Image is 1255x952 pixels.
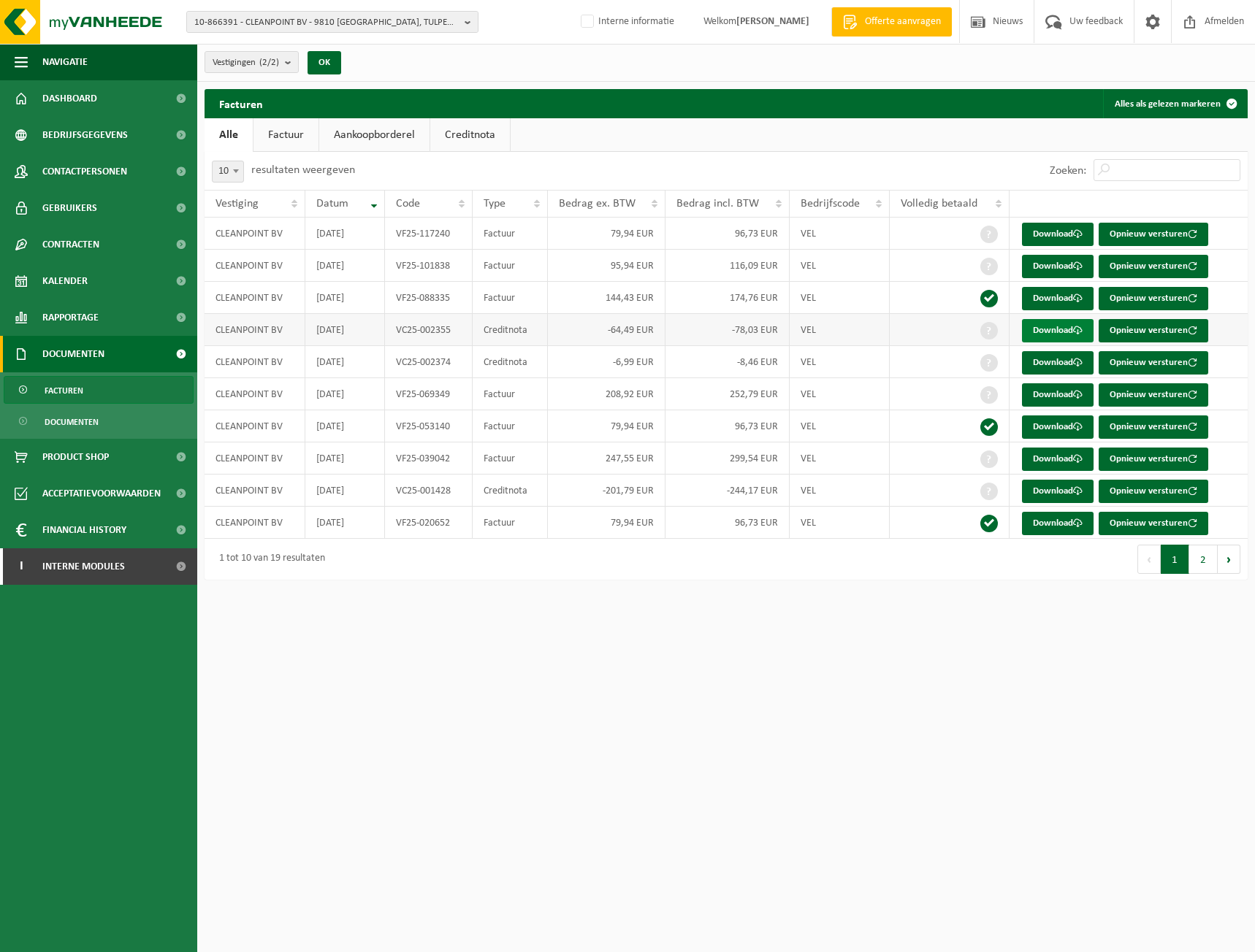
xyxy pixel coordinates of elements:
td: VEL [790,314,890,346]
span: Gebruikers [42,190,97,226]
span: Dashboard [42,80,97,117]
a: Download [1022,383,1094,407]
button: 10-866391 - CLEANPOINT BV - 9810 [GEOGRAPHIC_DATA], TULPENSTRAAT 15 bus 5 [186,11,478,33]
a: Download [1022,255,1094,278]
span: Rapportage [42,299,99,336]
td: Factuur [473,218,548,250]
span: Documenten [45,408,99,436]
a: Creditnota [430,118,510,152]
td: Creditnota [473,475,548,507]
label: Interne informatie [578,11,674,33]
span: Contracten [42,226,99,263]
span: Financial History [42,512,126,548]
span: Bedrijfscode [801,198,860,210]
span: Product Shop [42,439,109,475]
button: OK [308,51,341,74]
td: Factuur [473,410,548,442]
td: [DATE] [305,410,385,442]
button: Opnieuw versturen [1099,480,1208,503]
span: Offerte aanvragen [861,15,945,29]
span: Interne modules [42,548,125,585]
button: Opnieuw versturen [1099,223,1208,246]
td: Creditnota [473,346,548,378]
button: 2 [1189,545,1218,574]
td: CLEANPOINT BV [205,410,305,442]
button: Opnieuw versturen [1099,512,1208,535]
td: VF25-088335 [385,282,473,314]
td: -244,17 EUR [665,475,790,507]
td: CLEANPOINT BV [205,218,305,250]
td: VF25-020652 [385,507,473,539]
strong: [PERSON_NAME] [736,16,809,27]
span: Volledig betaald [901,198,977,210]
td: 79,94 EUR [548,218,665,250]
td: [DATE] [305,378,385,410]
td: -64,49 EUR [548,314,665,346]
td: CLEANPOINT BV [205,442,305,475]
td: 174,76 EUR [665,282,790,314]
button: Opnieuw versturen [1099,255,1208,278]
a: Aankoopborderel [319,118,430,152]
td: [DATE] [305,314,385,346]
td: VEL [790,218,890,250]
td: VEL [790,378,890,410]
td: CLEANPOINT BV [205,507,305,539]
td: 299,54 EUR [665,442,790,475]
td: -78,03 EUR [665,314,790,346]
td: 95,94 EUR [548,250,665,282]
td: VF25-069349 [385,378,473,410]
a: Download [1022,223,1094,246]
a: Facturen [4,376,194,404]
span: 10 [213,161,243,182]
td: VEL [790,282,890,314]
span: Bedrijfsgegevens [42,117,128,153]
button: Opnieuw versturen [1099,383,1208,407]
div: 1 tot 10 van 19 resultaten [212,546,325,572]
a: Download [1022,448,1094,471]
label: Zoeken: [1050,165,1086,177]
button: 1 [1161,545,1189,574]
a: Download [1022,480,1094,503]
td: VEL [790,475,890,507]
td: [DATE] [305,442,385,475]
a: Download [1022,415,1094,439]
a: Download [1022,287,1094,310]
td: 79,94 EUR [548,507,665,539]
td: CLEANPOINT BV [205,346,305,378]
span: Datum [316,198,348,210]
td: VEL [790,410,890,442]
span: 10 [212,161,244,183]
td: 144,43 EUR [548,282,665,314]
td: CLEANPOINT BV [205,282,305,314]
td: VEL [790,507,890,539]
td: [DATE] [305,282,385,314]
span: Vestiging [215,198,259,210]
a: Download [1022,351,1094,375]
span: Contactpersonen [42,153,127,190]
td: 96,73 EUR [665,507,790,539]
td: 247,55 EUR [548,442,665,475]
td: VF25-117240 [385,218,473,250]
td: VF25-053140 [385,410,473,442]
span: Bedrag ex. BTW [559,198,636,210]
a: Documenten [4,407,194,435]
button: Opnieuw versturen [1099,351,1208,375]
td: 116,09 EUR [665,250,790,282]
td: VEL [790,250,890,282]
button: Opnieuw versturen [1099,415,1208,439]
count: (2/2) [259,58,279,67]
td: 208,92 EUR [548,378,665,410]
button: Alles als gelezen markeren [1103,89,1246,118]
button: Opnieuw versturen [1099,319,1208,342]
td: 252,79 EUR [665,378,790,410]
a: Download [1022,319,1094,342]
span: Navigatie [42,44,88,80]
td: -6,99 EUR [548,346,665,378]
span: Bedrag incl. BTW [676,198,759,210]
span: Facturen [45,377,83,404]
td: 96,73 EUR [665,410,790,442]
td: CLEANPOINT BV [205,250,305,282]
td: [DATE] [305,507,385,539]
td: 79,94 EUR [548,410,665,442]
label: resultaten weergeven [251,164,355,176]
